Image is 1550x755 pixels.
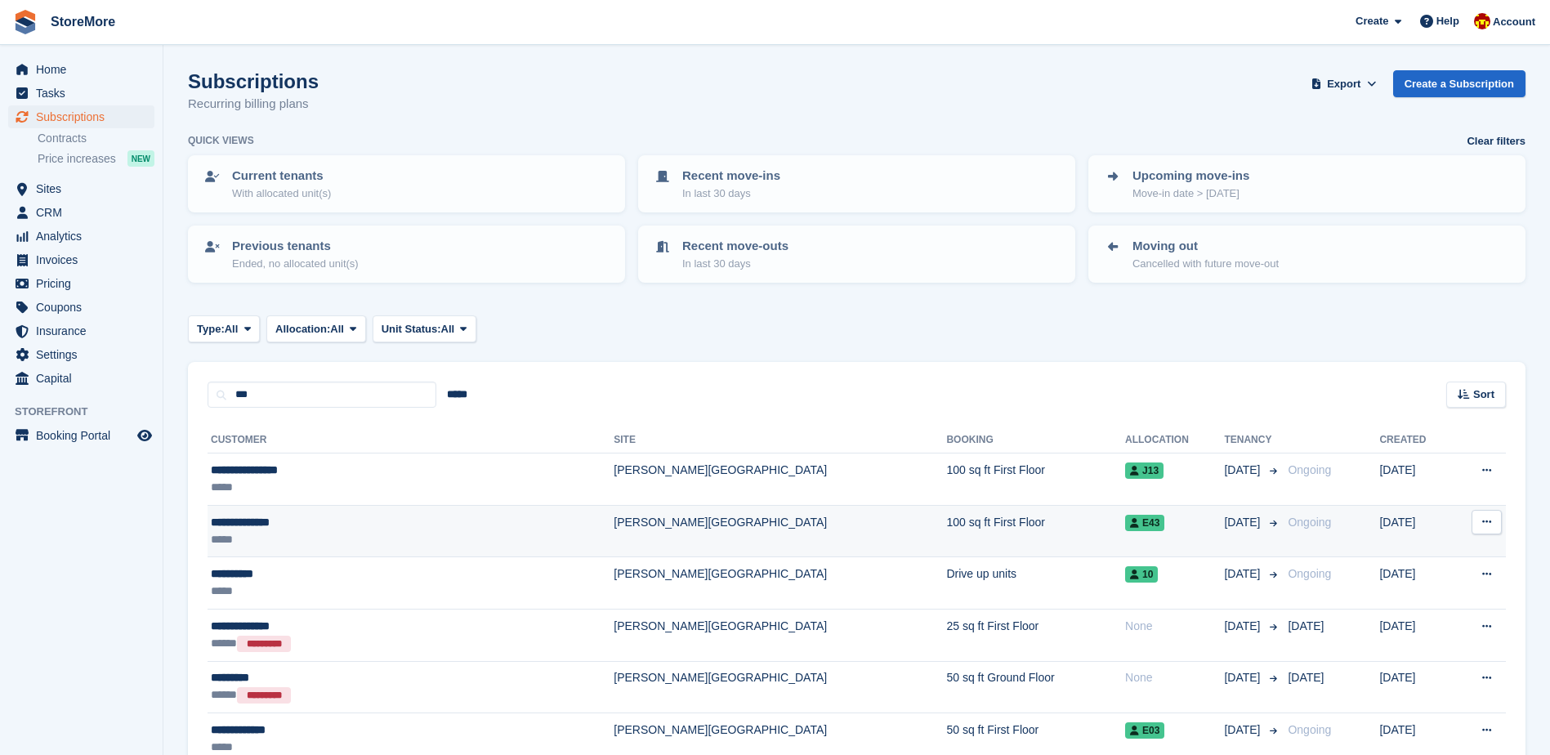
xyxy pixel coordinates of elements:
div: NEW [127,150,154,167]
span: [DATE] [1224,514,1263,531]
a: StoreMore [44,8,122,35]
td: [PERSON_NAME][GEOGRAPHIC_DATA] [614,505,946,557]
div: None [1125,669,1224,686]
td: 25 sq ft First Floor [946,609,1125,661]
p: Ended, no allocated unit(s) [232,256,359,272]
td: 100 sq ft First Floor [946,453,1125,506]
td: 50 sq ft Ground Floor [946,661,1125,713]
p: Recurring billing plans [188,95,319,114]
span: Allocation: [275,321,330,337]
a: menu [8,296,154,319]
p: Previous tenants [232,237,359,256]
span: Invoices [36,248,134,271]
th: Booking [946,427,1125,453]
a: menu [8,248,154,271]
a: Price increases NEW [38,150,154,168]
span: [DATE] [1288,671,1324,684]
span: J13 [1125,462,1164,479]
span: [DATE] [1224,669,1263,686]
span: Home [36,58,134,81]
a: menu [8,343,154,366]
span: Analytics [36,225,134,248]
p: In last 30 days [682,256,788,272]
span: Coupons [36,296,134,319]
th: Customer [208,427,614,453]
a: Upcoming move-ins Move-in date > [DATE] [1090,157,1524,211]
button: Export [1308,70,1380,97]
th: Tenancy [1224,427,1281,453]
span: Booking Portal [36,424,134,447]
span: [DATE] [1224,565,1263,583]
span: Pricing [36,272,134,295]
p: Cancelled with future move-out [1132,256,1279,272]
span: Unit Status: [382,321,441,337]
a: menu [8,82,154,105]
p: With allocated unit(s) [232,185,331,202]
th: Created [1379,427,1452,453]
a: Contracts [38,131,154,146]
span: Help [1436,13,1459,29]
img: Store More Team [1474,13,1490,29]
td: [DATE] [1379,505,1452,557]
p: In last 30 days [682,185,780,202]
span: Ongoing [1288,567,1331,580]
span: Create [1356,13,1388,29]
button: Allocation: All [266,315,366,342]
a: menu [8,201,154,224]
span: [DATE] [1224,721,1263,739]
td: Drive up units [946,557,1125,610]
span: Account [1493,14,1535,30]
td: [PERSON_NAME][GEOGRAPHIC_DATA] [614,609,946,661]
span: E43 [1125,515,1164,531]
a: menu [8,424,154,447]
span: All [330,321,344,337]
span: [DATE] [1224,618,1263,635]
td: [DATE] [1379,609,1452,661]
a: Preview store [135,426,154,445]
a: Create a Subscription [1393,70,1525,97]
span: Ongoing [1288,463,1331,476]
td: [PERSON_NAME][GEOGRAPHIC_DATA] [614,453,946,506]
img: stora-icon-8386f47178a22dfd0bd8f6a31ec36ba5ce8667c1dd55bd0f319d3a0aa187defe.svg [13,10,38,34]
span: All [225,321,239,337]
span: CRM [36,201,134,224]
a: menu [8,225,154,248]
span: Tasks [36,82,134,105]
td: [PERSON_NAME][GEOGRAPHIC_DATA] [614,557,946,610]
span: Subscriptions [36,105,134,128]
a: menu [8,272,154,295]
p: Moving out [1132,237,1279,256]
span: 10 [1125,566,1158,583]
a: menu [8,319,154,342]
td: 100 sq ft First Floor [946,505,1125,557]
th: Allocation [1125,427,1224,453]
span: Sort [1473,386,1494,403]
td: [DATE] [1379,557,1452,610]
a: Clear filters [1467,133,1525,150]
div: None [1125,618,1224,635]
a: Moving out Cancelled with future move-out [1090,227,1524,281]
span: Ongoing [1288,516,1331,529]
p: Recent move-outs [682,237,788,256]
span: All [441,321,455,337]
td: [PERSON_NAME][GEOGRAPHIC_DATA] [614,661,946,713]
span: Export [1327,76,1360,92]
span: [DATE] [1288,619,1324,632]
a: menu [8,367,154,390]
span: Capital [36,367,134,390]
p: Current tenants [232,167,331,185]
a: menu [8,105,154,128]
span: E03 [1125,722,1164,739]
th: Site [614,427,946,453]
h6: Quick views [188,133,254,148]
p: Upcoming move-ins [1132,167,1249,185]
a: Previous tenants Ended, no allocated unit(s) [190,227,623,281]
h1: Subscriptions [188,70,319,92]
p: Move-in date > [DATE] [1132,185,1249,202]
p: Recent move-ins [682,167,780,185]
span: Ongoing [1288,723,1331,736]
span: [DATE] [1224,462,1263,479]
a: Current tenants With allocated unit(s) [190,157,623,211]
a: menu [8,58,154,81]
a: menu [8,177,154,200]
